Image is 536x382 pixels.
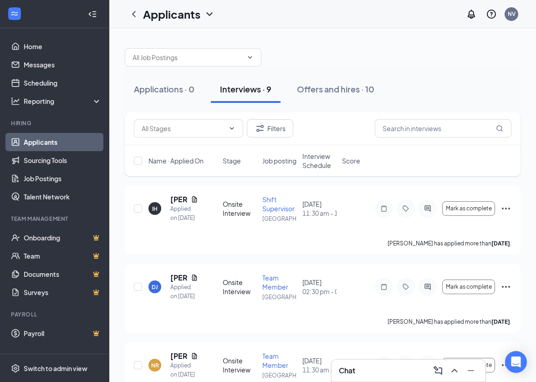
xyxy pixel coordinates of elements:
div: Applications · 0 [134,83,194,95]
p: [GEOGRAPHIC_DATA] [262,293,296,301]
input: All Stages [142,123,225,133]
div: [DATE] [302,356,337,374]
div: Onsite Interview [223,199,257,218]
div: Switch to admin view [24,364,87,373]
div: Open Intercom Messenger [505,351,527,373]
span: Interview Schedule [302,152,337,170]
span: 02:30 pm - 03:00 pm [302,287,337,296]
input: Search in interviews [375,119,511,138]
span: Team Member [262,352,288,369]
span: Name · Applied On [148,156,204,165]
svg: Minimize [465,365,476,376]
svg: MagnifyingGlass [496,125,503,132]
svg: ChevronLeft [128,9,139,20]
button: ComposeMessage [431,363,445,378]
svg: Notifications [466,9,477,20]
svg: ChevronDown [228,125,235,132]
b: [DATE] [491,240,510,247]
p: [PERSON_NAME] has applied more than . [388,318,511,326]
a: Applicants [24,133,102,151]
button: Filter Filters [247,119,293,138]
div: [DATE] [302,278,337,296]
svg: Ellipses [500,360,511,371]
svg: Document [191,352,198,360]
svg: ActiveChat [422,205,433,212]
div: Applied on [DATE] [170,361,198,379]
p: [PERSON_NAME] has applied more than . [388,239,511,247]
span: Team Member [262,274,288,291]
p: [GEOGRAPHIC_DATA] [262,215,296,223]
p: [GEOGRAPHIC_DATA] [262,372,296,379]
a: PayrollCrown [24,324,102,342]
span: Mark as complete [446,205,492,212]
button: Minimize [464,363,478,378]
svg: WorkstreamLogo [10,9,19,18]
div: IH [152,205,158,213]
span: Job posting [262,156,296,165]
div: Onsite Interview [223,356,257,374]
button: Mark as complete [442,358,495,372]
div: Offers and hires · 10 [297,83,374,95]
h5: [PERSON_NAME] [170,194,187,204]
a: OnboardingCrown [24,229,102,247]
svg: Settings [11,364,20,373]
div: Hiring [11,119,100,127]
svg: ComposeMessage [433,365,444,376]
span: Stage [223,156,241,165]
svg: Collapse [88,10,97,19]
span: Shift Supervisor [262,195,295,213]
svg: ChevronDown [246,54,254,61]
span: 11:30 am - 12:00 pm [302,209,337,218]
a: SurveysCrown [24,283,102,301]
button: Mark as complete [442,201,495,216]
svg: Ellipses [500,281,511,292]
svg: Filter [255,123,265,134]
svg: ActiveChat [422,283,433,290]
input: All Job Postings [133,52,243,62]
h3: Chat [339,366,355,376]
b: [DATE] [491,318,510,325]
a: Home [24,37,102,56]
div: Team Management [11,215,100,223]
div: Applied on [DATE] [170,283,198,301]
div: Onsite Interview [223,278,257,296]
svg: QuestionInfo [486,9,497,20]
div: NR [151,362,159,369]
svg: Document [191,196,198,203]
div: Interviews · 9 [220,83,271,95]
div: Applied on [DATE] [170,204,198,223]
div: Payroll [11,311,100,318]
button: Mark as complete [442,280,495,294]
a: Talent Network [24,188,102,206]
h5: [PERSON_NAME] [170,273,187,283]
svg: ChevronUp [449,365,460,376]
svg: Document [191,274,198,281]
div: NV [508,10,516,18]
h5: [PERSON_NAME] [170,351,187,361]
svg: ChevronDown [204,9,215,20]
span: 11:30 am - 12:00 pm [302,365,337,374]
a: Scheduling [24,74,102,92]
svg: Ellipses [500,203,511,214]
a: TeamCrown [24,247,102,265]
a: Sourcing Tools [24,151,102,169]
span: Mark as complete [446,284,492,290]
svg: Note [378,283,389,290]
svg: Tag [400,205,411,212]
div: DJ [152,283,158,291]
svg: Analysis [11,97,20,106]
button: ChevronUp [447,363,462,378]
a: Job Postings [24,169,102,188]
h1: Applicants [143,6,200,22]
div: Reporting [24,97,102,106]
svg: Tag [400,283,411,290]
div: [DATE] [302,199,337,218]
span: Score [342,156,360,165]
a: DocumentsCrown [24,265,102,283]
a: Messages [24,56,102,74]
svg: Note [378,205,389,212]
